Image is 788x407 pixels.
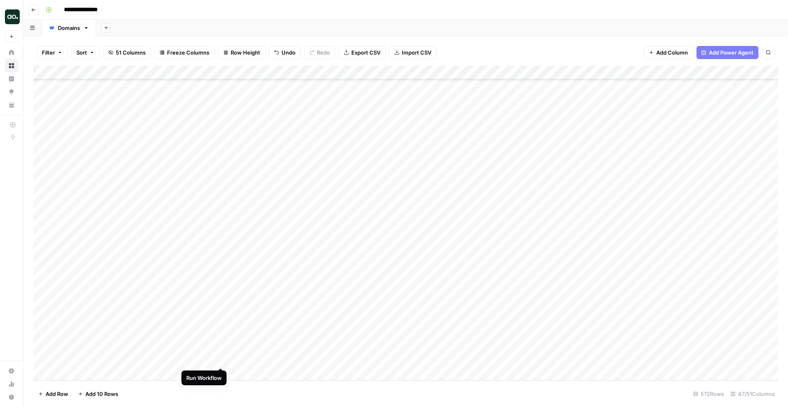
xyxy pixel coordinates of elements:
[656,48,688,57] span: Add Column
[71,46,100,59] button: Sort
[5,72,18,85] a: Insights
[696,46,758,59] button: Add Power Agent
[73,387,123,400] button: Add 10 Rows
[690,387,727,400] div: 572 Rows
[5,46,18,59] a: Home
[33,387,73,400] button: Add Row
[644,46,693,59] button: Add Column
[58,24,80,32] div: Domains
[5,391,18,404] button: Help + Support
[709,48,754,57] span: Add Power Agent
[46,390,68,398] span: Add Row
[402,48,431,57] span: Import CSV
[5,9,20,24] img: AO Internal Ops Logo
[5,85,18,98] a: Opportunities
[339,46,386,59] button: Export CSV
[103,46,151,59] button: 51 Columns
[231,48,260,57] span: Row Height
[269,46,301,59] button: Undo
[351,48,380,57] span: Export CSV
[389,46,437,59] button: Import CSV
[218,46,266,59] button: Row Height
[186,374,222,382] div: Run Workflow
[167,48,209,57] span: Freeze Columns
[42,48,55,57] span: Filter
[154,46,215,59] button: Freeze Columns
[304,46,335,59] button: Redo
[5,364,18,377] a: Settings
[76,48,87,57] span: Sort
[85,390,118,398] span: Add 10 Rows
[317,48,330,57] span: Redo
[5,7,18,27] button: Workspace: AO Internal Ops
[116,48,146,57] span: 51 Columns
[727,387,778,400] div: 47/51 Columns
[42,20,96,36] a: Domains
[5,59,18,72] a: Browse
[282,48,295,57] span: Undo
[5,377,18,391] a: Usage
[5,98,18,112] a: Your Data
[37,46,68,59] button: Filter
